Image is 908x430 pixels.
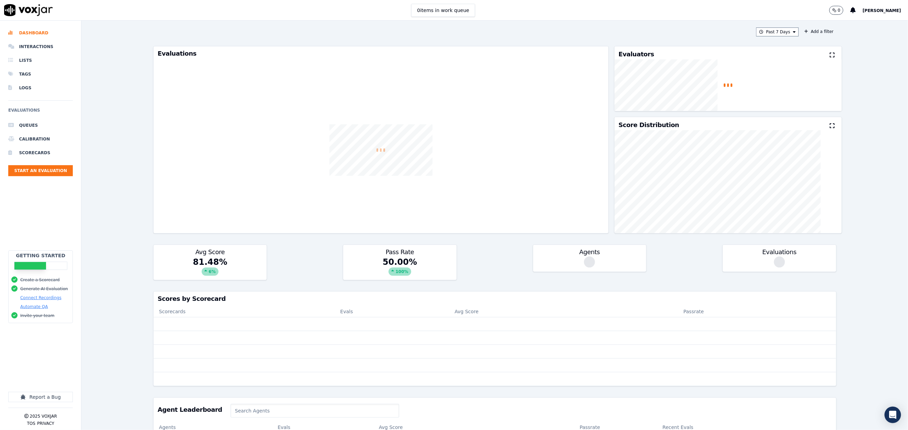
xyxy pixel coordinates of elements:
div: 6 % [202,268,218,276]
button: Report a Bug [8,392,73,402]
a: Calibration [8,132,73,146]
button: Past 7 Days [756,27,799,36]
div: 100 % [389,268,411,276]
th: Avg Score [449,306,618,317]
button: Privacy [37,421,54,426]
h3: Score Distribution [619,122,679,128]
h3: Agent Leaderboard [158,407,222,413]
div: 81.48 % [154,257,267,280]
th: Passrate [618,306,770,317]
a: Logs [8,81,73,95]
button: Connect Recordings [20,295,61,301]
h3: Evaluators [619,51,654,57]
div: Open Intercom Messenger [885,407,901,423]
button: Generate AI Evaluation [20,286,68,292]
a: Tags [8,67,73,81]
a: Lists [8,54,73,67]
button: TOS [27,421,35,426]
h2: Getting Started [16,252,65,259]
button: Start an Evaluation [8,165,73,176]
span: [PERSON_NAME] [863,8,901,13]
a: Queues [8,118,73,132]
img: voxjar logo [4,4,53,16]
th: Evals [335,306,449,317]
button: 0items in work queue [411,4,475,17]
button: Create a Scorecard [20,277,60,283]
th: Scorecards [154,306,335,317]
button: Add a filter [801,27,836,36]
button: Automate QA [20,304,48,309]
p: 2025 Voxjar [30,414,57,419]
a: Dashboard [8,26,73,40]
a: Scorecards [8,146,73,160]
p: 0 [838,8,841,13]
h3: Evaluations [158,50,604,57]
h3: Scores by Scorecard [158,296,832,302]
button: 0 [829,6,844,15]
a: Interactions [8,40,73,54]
input: Search Agents [231,404,399,418]
h3: Avg Score [158,249,262,255]
h3: Evaluations [727,249,832,255]
button: 0 [829,6,851,15]
button: Invite your team [20,313,54,318]
h3: Pass Rate [347,249,452,255]
button: [PERSON_NAME] [863,6,908,14]
div: 50.00 % [343,257,456,280]
h3: Agents [537,249,642,255]
h6: Evaluations [8,106,73,118]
